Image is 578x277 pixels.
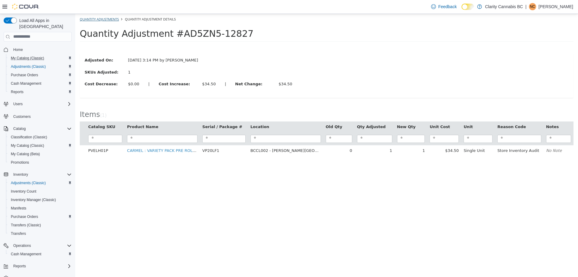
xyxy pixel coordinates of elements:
[11,113,33,120] a: Customers
[127,67,141,73] div: $34.50
[8,55,72,62] span: My Catalog (Classic)
[5,67,48,73] label: Cost Decrease:
[352,131,386,142] td: $34.50
[11,263,28,270] button: Reports
[6,196,74,204] button: Inventory Manager (Classic)
[8,134,72,141] span: Classification (Classic)
[6,88,74,96] button: Reports
[11,112,72,120] span: Customers
[48,43,130,49] div: [DATE] 3:14 PM by [PERSON_NAME]
[8,150,72,158] span: My Catalog (Beta)
[11,231,26,236] span: Transfers
[11,214,38,219] span: Purchase Orders
[8,222,43,229] a: Transfers (Classic)
[8,71,72,79] span: Purchase Orders
[530,3,535,10] span: NC
[386,131,420,142] td: Single Unit
[11,223,41,228] span: Transfers (Classic)
[485,3,523,10] p: Clarity Cannabis BC
[5,3,44,8] a: Quantity Adjustments
[282,110,312,116] button: Qty Adjusted
[11,100,72,108] span: Users
[539,3,573,10] p: [PERSON_NAME]
[8,205,72,212] span: Manifests
[11,64,46,69] span: Adjustments (Classic)
[11,181,46,185] span: Adjustments (Classic)
[13,126,26,131] span: Catalog
[11,242,33,249] button: Operations
[11,263,72,270] span: Reports
[8,188,39,195] a: Inventory Count
[52,134,163,139] a: CARMEL : VARIETY PACK PRE ROLLS (HYBRID) - 12 x 0.5g
[1,124,74,133] button: Catalog
[5,55,48,61] label: SKUs Adjusted:
[11,152,40,156] span: My Catalog (Beta)
[13,110,41,116] button: Catalog SKU
[529,3,536,10] div: Noah Clark-Marlow
[6,221,74,229] button: Transfers (Classic)
[13,114,31,119] span: Customers
[25,99,31,104] small: ( )
[471,110,485,116] button: Notes
[1,262,74,270] button: Reports
[11,171,72,178] span: Inventory
[11,171,30,178] button: Inventory
[8,159,72,166] span: Promotions
[8,196,72,203] span: Inventory Manager (Classic)
[11,131,49,142] td: PVELH01P
[53,67,64,73] div: $0.00
[17,17,72,30] span: Load All Apps in [GEOGRAPHIC_DATA]
[13,264,26,269] span: Reports
[11,81,41,86] span: Cash Management
[1,45,74,54] button: Home
[8,179,48,187] a: Adjustments (Classic)
[11,56,44,61] span: My Catalog (Classic)
[11,252,41,257] span: Cash Management
[11,242,72,249] span: Operations
[8,230,72,237] span: Transfers
[6,71,74,79] button: Purchase Orders
[12,4,39,10] img: Cova
[6,204,74,212] button: Manifests
[525,3,527,10] p: |
[11,125,72,132] span: Catalog
[79,67,122,73] label: Cost Increase:
[8,150,42,158] a: My Catalog (Beta)
[388,110,399,116] button: Unit
[5,43,48,49] label: Adjusted On:
[8,179,72,187] span: Adjustments (Classic)
[1,241,74,250] button: Operations
[13,243,31,248] span: Operations
[248,131,279,142] td: 0
[8,63,48,70] a: Adjustments (Classic)
[6,187,74,196] button: Inventory Count
[5,14,178,25] span: Quantity Adjustment #AD5ZN5-12827
[429,1,459,13] a: Feedback
[471,134,487,139] em: No Note
[13,102,23,106] span: Users
[11,46,25,53] a: Home
[438,4,457,10] span: Feedback
[145,67,155,73] label: |
[52,110,84,116] button: Product Name
[8,88,26,96] a: Reports
[8,213,72,220] span: Purchase Orders
[125,131,173,142] td: VP20LF1
[8,88,72,96] span: Reports
[8,142,72,149] span: My Catalog (Classic)
[6,212,74,221] button: Purchase Orders
[8,250,44,258] a: Cash Management
[127,110,168,116] button: Serial / Package #
[11,160,29,165] span: Promotions
[11,73,38,77] span: Purchase Orders
[279,131,319,142] td: 1
[6,150,74,158] button: My Catalog (Beta)
[8,134,50,141] a: Classification (Classic)
[11,125,28,132] button: Catalog
[6,79,74,88] button: Cash Management
[8,213,41,220] a: Purchase Orders
[6,158,74,167] button: Promotions
[175,110,195,116] button: Location
[461,4,474,10] input: Dark Mode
